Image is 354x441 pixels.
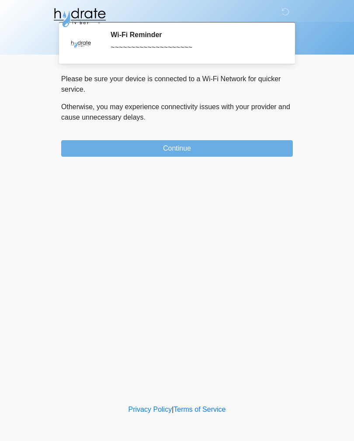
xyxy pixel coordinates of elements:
[68,31,94,57] img: Agent Avatar
[61,102,293,123] p: Otherwise, you may experience connectivity issues with your provider and cause unnecessary delays
[174,406,226,413] a: Terms of Service
[111,42,280,53] div: ~~~~~~~~~~~~~~~~~~~~
[144,114,146,121] span: .
[61,140,293,157] button: Continue
[61,74,293,95] p: Please be sure your device is connected to a Wi-Fi Network for quicker service.
[172,406,174,413] a: |
[128,406,172,413] a: Privacy Policy
[52,7,107,28] img: Hydrate IV Bar - Fort Collins Logo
